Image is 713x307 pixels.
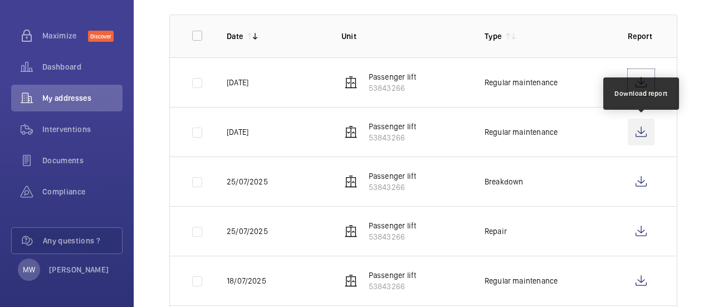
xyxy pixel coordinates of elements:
[369,231,417,242] p: 53843266
[42,186,123,197] span: Compliance
[344,125,358,139] img: elevator.svg
[614,89,668,99] div: Download report
[42,155,123,166] span: Documents
[23,264,35,275] p: MW
[49,264,109,275] p: [PERSON_NAME]
[485,77,558,88] p: Regular maintenance
[227,226,268,237] p: 25/07/2025
[227,176,268,187] p: 25/07/2025
[42,61,123,72] span: Dashboard
[485,126,558,138] p: Regular maintenance
[485,176,524,187] p: Breakdown
[227,77,248,88] p: [DATE]
[369,182,417,193] p: 53843266
[369,270,417,281] p: Passenger lift
[369,132,417,143] p: 53843266
[369,82,417,94] p: 53843266
[369,121,417,132] p: Passenger lift
[344,76,358,89] img: elevator.svg
[369,220,417,231] p: Passenger lift
[42,30,88,41] span: Maximize
[628,31,655,42] p: Report
[344,225,358,238] img: elevator.svg
[369,170,417,182] p: Passenger lift
[227,275,266,286] p: 18/07/2025
[344,175,358,188] img: elevator.svg
[227,31,243,42] p: Date
[42,92,123,104] span: My addresses
[42,124,123,135] span: Interventions
[485,226,507,237] p: Repair
[485,275,558,286] p: Regular maintenance
[369,281,417,292] p: 53843266
[43,235,122,246] span: Any questions ?
[344,274,358,287] img: elevator.svg
[88,31,114,42] span: Discover
[227,126,248,138] p: [DATE]
[369,71,417,82] p: Passenger lift
[485,31,501,42] p: Type
[341,31,467,42] p: Unit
